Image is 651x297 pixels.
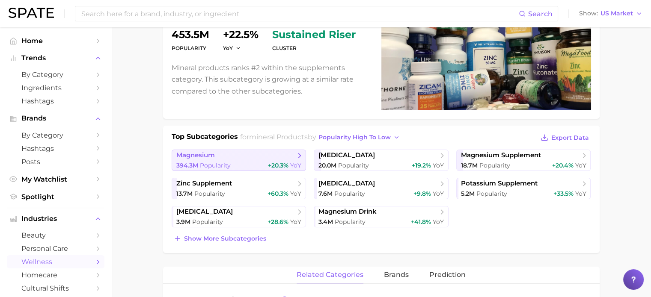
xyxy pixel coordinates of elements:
span: My Watchlist [21,175,90,183]
a: Spotlight [7,190,104,203]
dd: 453.5m [172,29,209,40]
a: zinc supplement13.7m Popularity+60.3% YoY [172,178,306,199]
span: Show more subcategories [184,235,266,242]
span: related categories [297,271,363,279]
span: zinc supplement [176,179,232,188]
span: Search [528,10,553,18]
dt: cluster [272,43,356,53]
span: cultural shifts [21,284,90,292]
span: +20.3% [268,162,288,169]
span: Popularity [479,162,510,169]
a: [MEDICAL_DATA]3.9m Popularity+28.6% YoY [172,206,306,227]
span: YoY [290,162,301,169]
span: by Category [21,131,90,139]
a: by Category [7,129,104,142]
span: Trends [21,54,90,62]
a: Hashtags [7,142,104,155]
dd: +22.5% [223,29,259,40]
span: +19.2% [412,162,431,169]
a: magnesium supplement18.7m Popularity+20.4% YoY [456,150,591,171]
span: YoY [223,44,233,52]
dt: Popularity [172,43,209,53]
button: YoY [223,44,241,52]
span: [MEDICAL_DATA] [318,151,375,159]
span: +28.6% [268,218,288,226]
a: Ingredients [7,81,104,94]
span: YoY [290,190,301,197]
a: by Category [7,68,104,81]
span: by Category [21,71,90,79]
span: Popularity [476,190,507,197]
span: [MEDICAL_DATA] [318,179,375,188]
span: Ingredients [21,84,90,92]
button: Export Data [538,132,591,144]
span: Brands [21,115,90,122]
span: beauty [21,231,90,239]
span: YoY [433,190,444,197]
img: SPATE [9,8,54,18]
span: YoY [575,162,586,169]
button: popularity high to low [316,132,402,143]
span: 3.9m [176,218,190,226]
span: Popularity [335,218,366,226]
p: Mineral products ranks #2 within the supplements category. This subcategory is growing at a simil... [172,62,371,97]
span: Popularity [338,162,369,169]
span: 7.6m [318,190,333,197]
span: Popularity [334,190,365,197]
span: YoY [290,218,301,226]
span: Show [579,11,598,16]
a: potassium supplement5.2m Popularity+33.5% YoY [456,178,591,199]
span: YoY [433,162,444,169]
a: magnesium394.3m Popularity+20.3% YoY [172,150,306,171]
span: US Market [600,11,633,16]
span: magnesium supplement [461,151,541,159]
span: +20.4% [552,162,573,169]
span: Export Data [551,134,589,141]
span: Home [21,37,90,45]
span: personal care [21,244,90,253]
input: Search here for a brand, industry, or ingredient [80,6,519,21]
span: sustained riser [272,29,356,40]
a: beauty [7,229,104,242]
span: Popularity [194,190,225,197]
span: [MEDICAL_DATA] [176,208,233,216]
button: Brands [7,112,104,125]
a: Hashtags [7,94,104,108]
span: 394.3m [176,162,198,169]
button: Show more subcategories [172,232,268,244]
a: Posts [7,155,104,168]
span: +41.8% [411,218,431,226]
span: magnesium [176,151,215,159]
span: homecare [21,271,90,279]
span: Spotlight [21,193,90,201]
span: Prediction [429,271,466,279]
span: 20.0m [318,162,336,169]
span: YoY [575,190,586,197]
span: +33.5% [553,190,573,197]
a: [MEDICAL_DATA]7.6m Popularity+9.8% YoY [314,178,449,199]
button: Trends [7,52,104,65]
button: Industries [7,212,104,225]
button: ShowUS Market [577,8,645,19]
span: wellness [21,258,90,266]
span: for by [240,133,402,141]
span: 3.4m [318,218,333,226]
a: magnesium drink3.4m Popularity+41.8% YoY [314,206,449,227]
span: Posts [21,158,90,166]
span: 18.7m [461,162,478,169]
span: Popularity [200,162,231,169]
a: homecare [7,268,104,282]
span: Hashtags [21,97,90,105]
span: magnesium drink [318,208,377,216]
span: Hashtags [21,144,90,153]
h1: Top Subcategories [172,132,238,144]
span: Popularity [192,218,223,226]
a: wellness [7,255,104,268]
span: +9.8% [413,190,431,197]
span: potassium supplement [461,179,538,188]
span: mineral products [249,133,308,141]
span: 13.7m [176,190,193,197]
a: Home [7,34,104,47]
span: YoY [433,218,444,226]
span: brands [384,271,409,279]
